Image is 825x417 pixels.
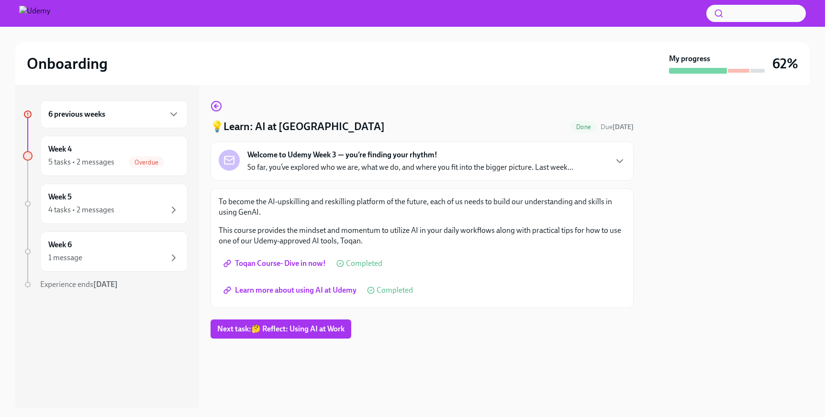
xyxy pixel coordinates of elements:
[48,109,105,120] h6: 6 previous weeks
[19,6,50,21] img: Udemy
[247,162,573,173] p: So far, you’ve explored who we are, what we do, and where you fit into the bigger picture. Last w...
[48,144,72,154] h6: Week 4
[570,123,597,131] span: Done
[211,120,385,134] h4: 💡Learn: AI at [GEOGRAPHIC_DATA]
[219,281,363,300] a: Learn more about using AI at Udemy
[129,159,164,166] span: Overdue
[225,259,326,268] span: Toqan Course- Dive in now!
[40,280,118,289] span: Experience ends
[40,100,188,128] div: 6 previous weeks
[23,184,188,224] a: Week 54 tasks • 2 messages
[219,197,625,218] p: To become the AI-upskilling and reskilling platform of the future, each of us needs to build our ...
[669,54,710,64] strong: My progress
[601,122,634,132] span: August 2nd, 2025 10:00
[247,150,437,160] strong: Welcome to Udemy Week 3 — you’re finding your rhythm!
[346,260,382,267] span: Completed
[48,192,72,202] h6: Week 5
[613,123,634,131] strong: [DATE]
[601,123,634,131] span: Due
[377,286,413,294] span: Completed
[217,324,345,334] span: Next task : 🤔 Reflect: Using AI at Work
[23,136,188,176] a: Week 45 tasks • 2 messagesOverdue
[772,55,798,72] h3: 62%
[211,319,351,339] button: Next task:🤔 Reflect: Using AI at Work
[23,231,188,272] a: Week 61 message
[219,254,333,273] a: Toqan Course- Dive in now!
[48,157,114,167] div: 5 tasks • 2 messages
[48,240,72,250] h6: Week 6
[225,285,357,295] span: Learn more about using AI at Udemy
[27,54,108,73] h2: Onboarding
[219,225,625,246] p: This course provides the mindset and momentum to utilize AI in your daily workflows along with pr...
[48,205,114,215] div: 4 tasks • 2 messages
[48,252,82,263] div: 1 message
[93,280,118,289] strong: [DATE]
